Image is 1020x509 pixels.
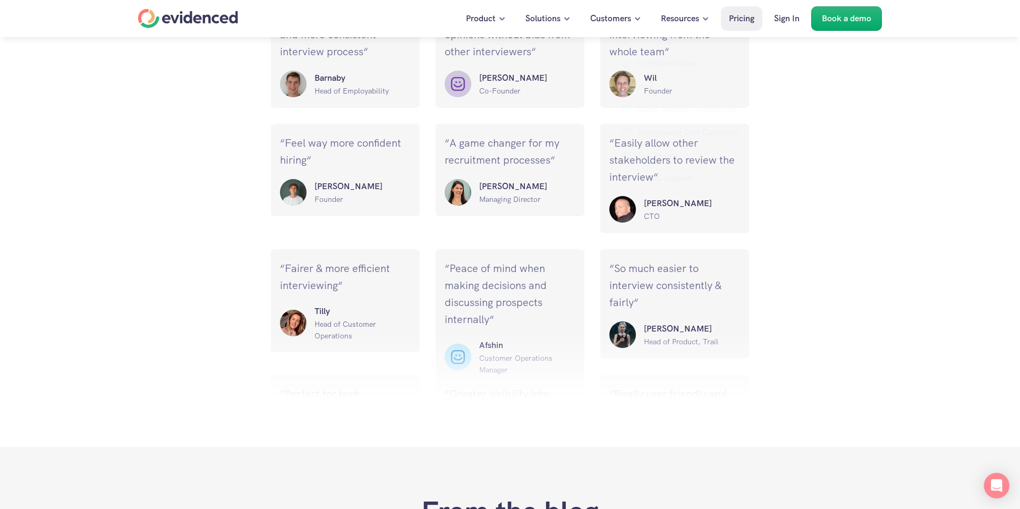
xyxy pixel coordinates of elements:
[314,71,411,85] p: Barnaby
[811,6,882,31] a: Book a demo
[479,338,575,352] p: Afshin
[644,85,740,97] p: Founder
[609,71,636,97] img: ""
[479,180,575,193] p: [PERSON_NAME]
[314,85,411,97] p: Head of Employability
[479,85,575,97] p: Co-Founder
[445,260,575,328] p: “Peace of mind when making decisions and discussing prospects internally“
[721,6,762,31] a: Pricing
[445,179,471,206] img: ""
[466,12,496,26] p: Product
[479,71,575,85] p: [PERSON_NAME]
[479,193,575,205] p: Managing Director
[590,12,631,26] p: Customers
[822,12,871,26] p: Book a demo
[479,352,575,376] p: Customer Operations Manager
[314,180,411,193] p: [PERSON_NAME]
[314,304,411,318] p: Tilly
[609,260,740,311] p: “So much easier to interview consistently & fairly“
[984,473,1009,498] div: Open Intercom Messenger
[609,196,636,223] img: ""
[644,322,740,336] p: [PERSON_NAME]
[729,12,754,26] p: Pricing
[644,71,740,85] p: Wil
[609,134,740,185] p: “Easily allow other stakeholders to review the interview“
[280,179,307,206] img: ""
[280,260,411,294] p: “Fairer & more efficient interviewing“
[774,12,800,26] p: Sign In
[644,210,740,222] p: CTO
[445,344,471,370] img: ""
[661,12,699,26] p: Resources
[445,71,471,97] img: ""
[280,71,307,97] img: ""
[138,9,238,28] a: Home
[609,385,740,436] p: “Really user friendly and great experience as a recruiter“
[314,193,411,205] p: Founder
[766,6,807,31] a: Sign In
[445,385,575,436] p: “Greater visibility into interviews across the company“
[314,318,411,342] p: Head of Customer Operations
[644,197,740,210] p: [PERSON_NAME]
[280,385,411,419] p: “Perfect for tech interviews“
[644,336,740,347] p: Head of Product, Trail
[280,134,411,168] p: “Feel way more confident hiring“
[445,134,575,168] p: “A game changer for my recruitment processes“
[525,12,560,26] p: Solutions
[280,310,307,336] img: ""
